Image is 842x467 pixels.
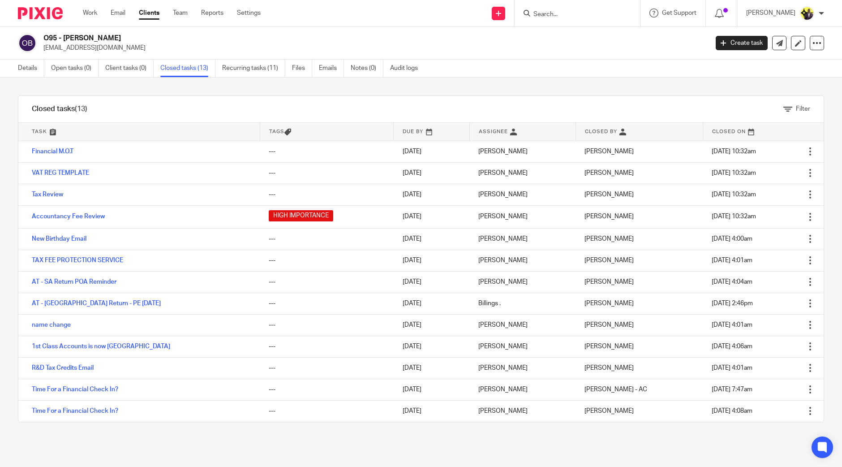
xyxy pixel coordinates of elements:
a: AT - SA Return POA Reminder [32,279,116,285]
td: [DATE] [394,314,469,336]
a: 1st Class Accounts is now [GEOGRAPHIC_DATA] [32,343,170,350]
td: [PERSON_NAME] [469,336,576,357]
a: Emails [319,60,344,77]
span: [DATE] 10:32am [712,191,756,198]
td: [PERSON_NAME] [469,162,576,184]
div: --- [269,277,385,286]
span: [DATE] 2:46pm [712,300,753,307]
span: [PERSON_NAME] [584,236,634,242]
span: [PERSON_NAME] [584,148,634,155]
span: [DATE] 4:01am [712,322,752,328]
span: [DATE] 4:04am [712,279,752,285]
td: [DATE] [394,184,469,205]
td: [DATE] [394,250,469,271]
a: Notes (0) [351,60,383,77]
span: [PERSON_NAME] [584,213,634,220]
div: --- [269,256,385,265]
div: --- [269,147,385,156]
a: Accountancy Fee Review [32,213,105,220]
td: [DATE] [394,357,469,379]
span: HIGH IMPORTANCE [269,210,333,221]
div: --- [269,363,385,372]
td: [DATE] [394,293,469,314]
a: Details [18,60,44,77]
span: [DATE] 7:47am [712,386,752,393]
a: Create task [716,36,768,50]
span: [PERSON_NAME] [584,279,634,285]
span: [DATE] 4:06am [712,343,752,350]
span: [DATE] 10:32am [712,170,756,176]
span: [DATE] 10:32am [712,213,756,220]
span: [DATE] 4:00am [712,236,752,242]
td: Billings . [469,293,576,314]
td: [PERSON_NAME] [469,184,576,205]
td: [DATE] [394,228,469,250]
a: Recurring tasks (11) [222,60,285,77]
a: Work [83,9,97,17]
a: Closed tasks (13) [160,60,215,77]
td: [DATE] [394,205,469,228]
span: Get Support [662,10,696,16]
a: AT - [GEOGRAPHIC_DATA] Return - PE [DATE] [32,300,161,307]
div: --- [269,320,385,329]
p: [EMAIL_ADDRESS][DOMAIN_NAME] [43,43,702,52]
span: (13) [75,105,87,112]
td: [DATE] [394,379,469,400]
span: [DATE] 4:08am [712,408,752,414]
div: --- [269,299,385,308]
a: R&D Tax Credits Email [32,365,94,371]
a: Time For a Financial Check In? [32,408,118,414]
a: Team [173,9,188,17]
a: Open tasks (0) [51,60,99,77]
img: Pixie [18,7,63,19]
a: New Birthday Email [32,236,86,242]
span: [PERSON_NAME] [584,300,634,307]
h1: Closed tasks [32,104,87,114]
span: [PERSON_NAME] - AC [584,386,647,393]
td: [PERSON_NAME] [469,205,576,228]
h2: O95 - [PERSON_NAME] [43,34,571,43]
td: [PERSON_NAME] [469,141,576,162]
span: [PERSON_NAME] [584,343,634,350]
a: Email [111,9,125,17]
div: --- [269,234,385,243]
a: Time For a Financial Check In? [32,386,118,393]
span: [PERSON_NAME] [584,408,634,414]
a: TAX FEE PROTECTION SERVICE [32,257,123,264]
a: Reports [201,9,223,17]
a: Financial M.O.T [32,148,73,155]
td: [PERSON_NAME] [469,400,576,422]
span: [PERSON_NAME] [584,191,634,198]
span: [PERSON_NAME] [584,170,634,176]
a: Audit logs [390,60,425,77]
td: [PERSON_NAME] [469,271,576,293]
a: Files [292,60,312,77]
td: [DATE] [394,141,469,162]
td: [PERSON_NAME] [469,314,576,336]
td: [DATE] [394,400,469,422]
td: [DATE] [394,336,469,357]
a: VAT REG TEMPLATE [32,170,89,176]
div: --- [269,342,385,351]
span: [PERSON_NAME] [584,322,634,328]
a: Clients [139,9,159,17]
th: Tags [260,123,394,141]
p: [PERSON_NAME] [746,9,795,17]
span: [DATE] 4:01am [712,365,752,371]
div: --- [269,406,385,415]
div: --- [269,169,385,177]
img: svg%3E [18,34,37,52]
td: [PERSON_NAME] [469,250,576,271]
td: [PERSON_NAME] [469,379,576,400]
a: Client tasks (0) [105,60,154,77]
td: [PERSON_NAME] [469,228,576,250]
a: Settings [237,9,261,17]
span: [DATE] 10:32am [712,148,756,155]
img: Yemi-Starbridge.jpg [800,6,814,21]
td: [DATE] [394,162,469,184]
a: name change [32,322,71,328]
td: [PERSON_NAME] [469,357,576,379]
span: [PERSON_NAME] [584,365,634,371]
a: Tax Review [32,191,63,198]
span: [DATE] 4:01am [712,257,752,264]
